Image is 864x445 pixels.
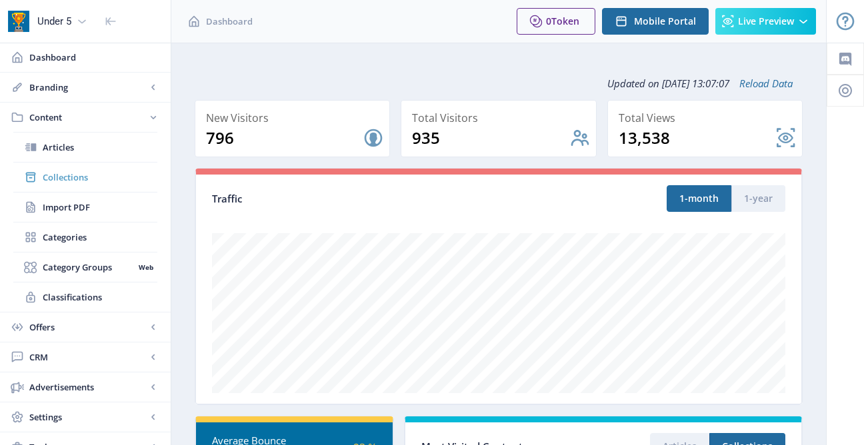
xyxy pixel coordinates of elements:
span: Classifications [43,290,157,304]
a: Articles [13,133,157,162]
a: Import PDF [13,193,157,222]
div: Updated on [DATE] 13:07:07 [195,67,803,100]
a: Reload Data [729,77,793,90]
div: 13,538 [619,127,775,149]
span: Content [29,111,147,124]
div: New Visitors [206,109,384,127]
span: Articles [43,141,157,154]
nb-badge: Web [134,260,157,274]
span: Token [551,15,579,27]
span: Settings [29,410,147,424]
span: Mobile Portal [634,16,696,27]
div: Under 5 [37,7,71,36]
button: Live Preview [715,8,816,35]
span: Branding [29,81,147,94]
span: Offers [29,320,147,334]
span: Collections [43,171,157,184]
a: Categories [13,222,157,252]
button: 1-year [731,185,785,212]
span: Dashboard [29,51,160,64]
img: app-icon.png [8,11,29,32]
a: Collections [13,163,157,192]
span: Category Groups [43,260,134,274]
button: Mobile Portal [602,8,709,35]
span: Categories [43,230,157,244]
span: Import PDF [43,201,157,214]
span: Advertisements [29,380,147,394]
div: Total Visitors [412,109,590,127]
div: Traffic [212,191,499,207]
div: 935 [412,127,569,149]
div: 796 [206,127,363,149]
button: 1-month [667,185,731,212]
span: Dashboard [206,15,253,28]
span: CRM [29,350,147,364]
a: Classifications [13,282,157,312]
a: Category GroupsWeb [13,252,157,282]
span: Live Preview [738,16,794,27]
div: Total Views [619,109,797,127]
button: 0Token [517,8,595,35]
